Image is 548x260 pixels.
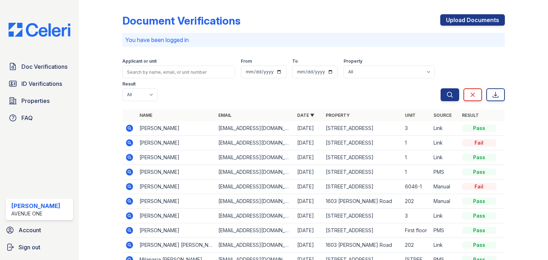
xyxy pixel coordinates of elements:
td: Link [431,209,459,223]
td: Manual [431,180,459,194]
td: [STREET_ADDRESS] [323,180,402,194]
a: Account [3,223,76,237]
div: Pass [462,125,496,132]
a: Properties [6,94,73,108]
td: [STREET_ADDRESS] [323,150,402,165]
td: [STREET_ADDRESS] [323,121,402,136]
td: [DATE] [294,165,323,180]
div: Pass [462,198,496,205]
img: CE_Logo_Blue-a8612792a0a2168367f1c8372b55b34899dd931a85d93a1a3d3e32e68fde9ad4.png [3,23,76,37]
td: [PERSON_NAME] [137,194,215,209]
td: [EMAIL_ADDRESS][DOMAIN_NAME] [215,121,294,136]
td: Manual [431,194,459,209]
a: FAQ [6,111,73,125]
td: [EMAIL_ADDRESS][DOMAIN_NAME] [215,238,294,253]
td: PMS [431,165,459,180]
td: 3 [402,209,431,223]
td: [STREET_ADDRESS] [323,209,402,223]
td: [EMAIL_ADDRESS][DOMAIN_NAME] [215,136,294,150]
td: [DATE] [294,194,323,209]
a: Email [218,113,232,118]
label: To [292,58,298,64]
td: [PERSON_NAME] [137,121,215,136]
label: Applicant or unit [122,58,157,64]
label: From [241,58,252,64]
td: 1603 [PERSON_NAME] Road [323,194,402,209]
div: Avenue One [11,210,60,217]
a: Result [462,113,479,118]
label: Result [122,81,136,87]
td: Link [431,121,459,136]
td: [DATE] [294,223,323,238]
td: [PERSON_NAME] [137,223,215,238]
a: Sign out [3,240,76,254]
div: Pass [462,154,496,161]
td: 1603 [PERSON_NAME] Road [323,238,402,253]
div: Pass [462,227,496,234]
td: PMS [431,223,459,238]
td: [STREET_ADDRESS] [323,165,402,180]
td: [EMAIL_ADDRESS][DOMAIN_NAME] [215,150,294,165]
td: Link [431,150,459,165]
div: Pass [462,241,496,249]
td: [PERSON_NAME] [137,209,215,223]
td: [PERSON_NAME] [137,165,215,180]
td: [EMAIL_ADDRESS][DOMAIN_NAME] [215,194,294,209]
a: Doc Verifications [6,59,73,74]
td: [EMAIL_ADDRESS][DOMAIN_NAME] [215,180,294,194]
td: 202 [402,238,431,253]
a: Unit [405,113,416,118]
p: You have been logged in [125,36,502,44]
a: Name [139,113,152,118]
td: [PERSON_NAME] [137,150,215,165]
div: Document Verifications [122,14,240,27]
label: Property [344,58,362,64]
td: [DATE] [294,180,323,194]
td: [PERSON_NAME] [137,180,215,194]
td: [DATE] [294,209,323,223]
td: Link [431,136,459,150]
td: 3 [402,121,431,136]
div: Pass [462,168,496,176]
a: Date ▼ [297,113,314,118]
div: Fail [462,183,496,190]
td: 1 [402,136,431,150]
td: 202 [402,194,431,209]
td: First floor [402,223,431,238]
span: Sign out [19,243,40,251]
td: [DATE] [294,238,323,253]
td: [DATE] [294,136,323,150]
span: Account [19,226,41,234]
input: Search by name, email, or unit number [122,66,235,78]
span: ID Verifications [21,79,62,88]
a: Upload Documents [440,14,505,26]
span: FAQ [21,114,33,122]
span: Properties [21,97,50,105]
td: [STREET_ADDRESS] [323,136,402,150]
td: [STREET_ADDRESS] [323,223,402,238]
td: [PERSON_NAME] [PERSON_NAME] [137,238,215,253]
td: [EMAIL_ADDRESS][DOMAIN_NAME] [215,165,294,180]
td: [EMAIL_ADDRESS][DOMAIN_NAME] [215,209,294,223]
td: Link [431,238,459,253]
div: Pass [462,212,496,219]
td: [EMAIL_ADDRESS][DOMAIN_NAME] [215,223,294,238]
iframe: chat widget [518,232,541,253]
a: ID Verifications [6,77,73,91]
div: [PERSON_NAME] [11,202,60,210]
td: [DATE] [294,150,323,165]
td: 1 [402,150,431,165]
td: [PERSON_NAME] [137,136,215,150]
td: [DATE] [294,121,323,136]
a: Property [326,113,350,118]
span: Doc Verifications [21,62,67,71]
a: Source [433,113,452,118]
td: 6046-1 [402,180,431,194]
div: Fail [462,139,496,146]
td: 1 [402,165,431,180]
